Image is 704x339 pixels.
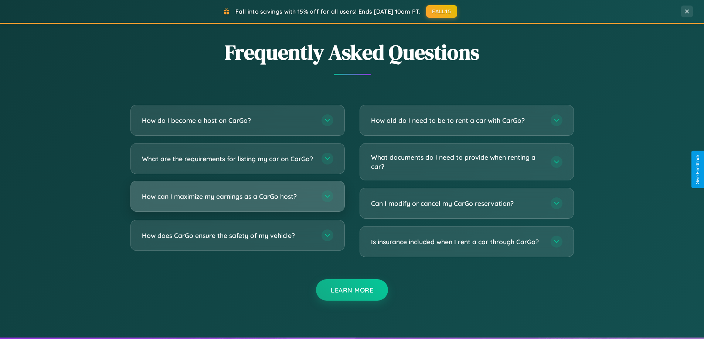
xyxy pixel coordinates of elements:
[695,155,700,184] div: Give Feedback
[316,279,388,301] button: Learn More
[426,5,457,18] button: FALL15
[371,199,543,208] h3: Can I modify or cancel my CarGo reservation?
[142,231,314,240] h3: How does CarGo ensure the safety of my vehicle?
[142,154,314,163] h3: What are the requirements for listing my car on CarGo?
[235,8,421,15] span: Fall into savings with 15% off for all users! Ends [DATE] 10am PT.
[371,153,543,171] h3: What documents do I need to provide when renting a car?
[371,237,543,246] h3: Is insurance included when I rent a car through CarGo?
[130,38,574,66] h2: Frequently Asked Questions
[142,192,314,201] h3: How can I maximize my earnings as a CarGo host?
[371,116,543,125] h3: How old do I need to be to rent a car with CarGo?
[142,116,314,125] h3: How do I become a host on CarGo?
